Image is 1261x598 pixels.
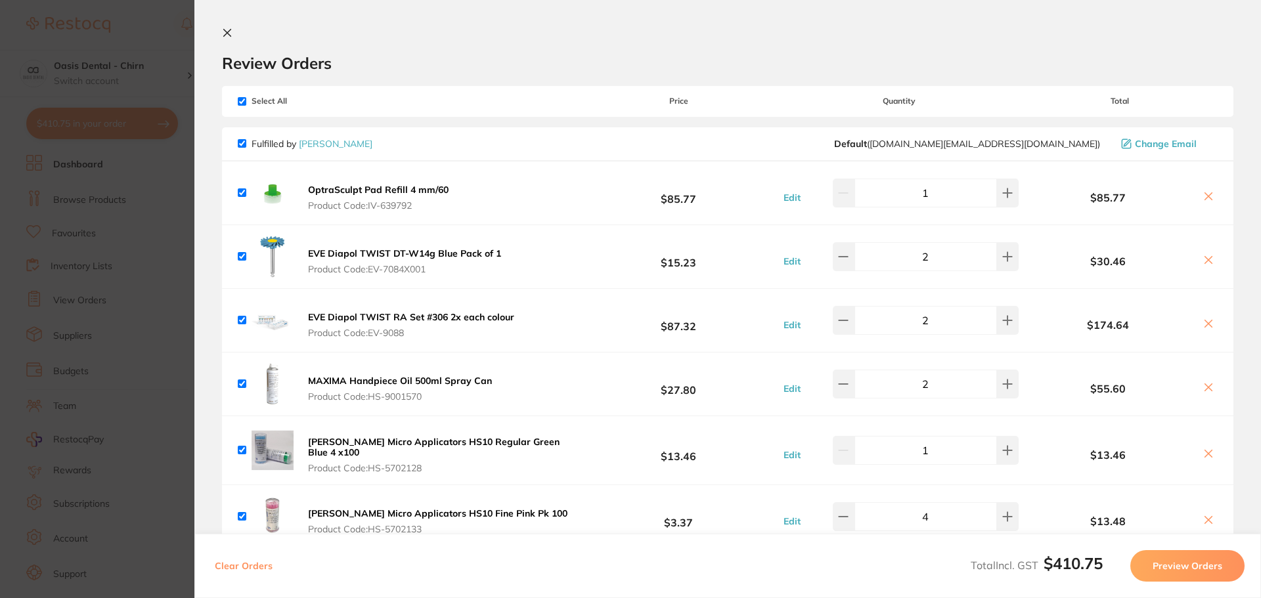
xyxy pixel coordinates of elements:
b: $85.77 [1022,192,1194,203]
span: Product Code: HS-5702133 [308,524,567,534]
b: OptraSculpt Pad Refill 4 mm/60 [308,184,449,196]
button: Preview Orders [1130,550,1245,582]
button: [PERSON_NAME] Micro Applicators HS10 Regular Green Blue 4 x100 Product Code:HS-5702128 [304,436,581,474]
b: $3.37 [581,505,776,529]
img: MzZneXRyOQ [252,363,294,405]
button: Edit [780,192,805,203]
img: dDF4cXFodA [252,496,294,538]
b: Default [834,138,867,150]
img: bngzeDBtcg [252,236,294,278]
button: Clear Orders [211,550,277,582]
span: Price [581,96,776,106]
b: $174.64 [1022,319,1194,331]
button: MAXIMA Handpiece Oil 500ml Spray Can Product Code:HS-9001570 [304,375,496,402]
button: Edit [780,319,805,331]
img: YXYxZ3E2eA [252,172,294,214]
span: Total [1022,96,1218,106]
button: Edit [780,515,805,527]
button: EVE Diapol TWIST RA Set #306 2x each colour Product Code:EV-9088 [304,311,518,339]
img: ZzZmY203dg [252,299,294,341]
span: customer.care@henryschein.com.au [834,139,1100,149]
h2: Review Orders [222,53,1233,73]
span: Product Code: EV-9088 [308,328,514,338]
b: $13.46 [1022,449,1194,461]
b: [PERSON_NAME] Micro Applicators HS10 Regular Green Blue 4 x100 [308,436,560,458]
span: Product Code: HS-9001570 [308,391,492,402]
span: Change Email [1135,139,1197,149]
b: $410.75 [1044,553,1103,573]
b: EVE Diapol TWIST DT-W14g Blue Pack of 1 [308,247,501,259]
button: Edit [780,383,805,395]
button: Edit [780,255,805,267]
span: Product Code: IV-639792 [308,200,449,211]
button: OptraSculpt Pad Refill 4 mm/60 Product Code:IV-639792 [304,184,453,211]
b: $13.48 [1022,515,1194,527]
img: c2RlcGhydA [252,429,294,471]
p: Fulfilled by [252,139,372,149]
button: EVE Diapol TWIST DT-W14g Blue Pack of 1 Product Code:EV-7084X001 [304,247,505,275]
span: Total Incl. GST [971,559,1103,572]
b: EVE Diapol TWIST RA Set #306 2x each colour [308,311,514,323]
b: $55.60 [1022,383,1194,395]
span: Quantity [777,96,1022,106]
button: [PERSON_NAME] Micro Applicators HS10 Fine Pink Pk 100 Product Code:HS-5702133 [304,507,571,535]
b: $87.32 [581,308,776,332]
span: Select All [238,96,369,106]
b: $13.46 [581,438,776,462]
b: MAXIMA Handpiece Oil 500ml Spray Can [308,375,492,387]
span: Product Code: HS-5702128 [308,463,577,473]
b: [PERSON_NAME] Micro Applicators HS10 Fine Pink Pk 100 [308,507,567,519]
b: $27.80 [581,372,776,396]
button: Change Email [1117,138,1218,150]
b: $85.77 [581,181,776,205]
b: $15.23 [581,244,776,268]
a: [PERSON_NAME] [299,138,372,150]
span: Product Code: EV-7084X001 [308,264,501,274]
button: Edit [780,449,805,461]
b: $30.46 [1022,255,1194,267]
